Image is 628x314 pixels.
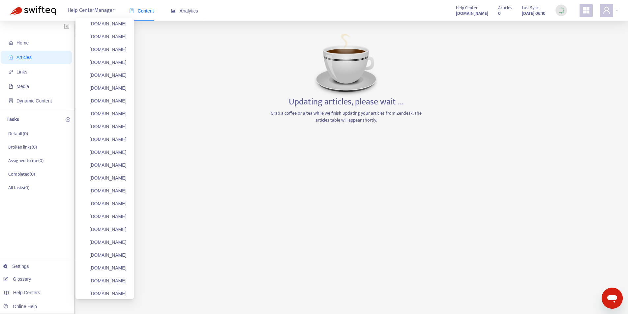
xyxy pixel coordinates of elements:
p: Grab a coffee or a tea while we finish updating your articles from Zendesk. The articles table wi... [269,110,424,124]
span: file-image [9,84,13,89]
span: link [9,70,13,74]
a: [DOMAIN_NAME] [82,34,127,39]
a: [DOMAIN_NAME] [82,227,127,232]
span: Home [16,40,29,45]
p: Default ( 0 ) [8,130,28,137]
span: Content [129,8,154,14]
a: [DOMAIN_NAME] [82,47,127,52]
span: Articles [16,55,32,60]
a: [DOMAIN_NAME] [82,265,127,271]
span: area-chart [171,9,176,13]
span: user [603,6,611,14]
p: Tasks [7,116,19,124]
a: [DOMAIN_NAME] [82,111,127,116]
a: [DOMAIN_NAME] [82,150,127,155]
a: [DOMAIN_NAME] [82,124,127,129]
span: Analytics [171,8,198,14]
span: appstore [582,6,590,14]
p: Completed ( 0 ) [8,171,35,178]
a: [DOMAIN_NAME] [82,252,127,258]
a: [DOMAIN_NAME] [82,98,127,103]
span: account-book [9,55,13,60]
a: [DOMAIN_NAME] [82,291,127,296]
span: Links [16,69,27,74]
a: [DOMAIN_NAME] [82,137,127,142]
a: [DOMAIN_NAME] [82,175,127,181]
strong: 0 [498,10,501,17]
p: Broken links ( 0 ) [8,144,37,151]
h3: Updating articles, please wait ... [289,97,404,107]
p: Assigned to me ( 0 ) [8,157,44,164]
span: Media [16,84,29,89]
span: container [9,99,13,103]
a: [DOMAIN_NAME] [82,85,127,91]
a: [DOMAIN_NAME] [456,10,488,17]
a: [DOMAIN_NAME] [82,72,127,78]
span: Dynamic Content [16,98,52,103]
img: Coffee image [313,31,379,97]
p: All tasks ( 0 ) [8,184,29,191]
a: [DOMAIN_NAME] [82,21,127,26]
a: [DOMAIN_NAME] [82,214,127,219]
span: Help Center [456,4,478,12]
a: Online Help [3,304,37,309]
span: Last Sync [522,4,539,12]
span: Articles [498,4,512,12]
span: Help Centers [13,290,40,295]
a: Settings [3,264,29,269]
strong: [DATE] 06:10 [522,10,546,17]
a: [DOMAIN_NAME] [82,240,127,245]
span: Help Center Manager [68,4,114,17]
span: plus-circle [66,117,70,122]
span: home [9,41,13,45]
a: [DOMAIN_NAME] [82,162,127,168]
a: Glossary [3,276,31,282]
iframe: Button to launch messaging window [602,288,623,309]
a: [DOMAIN_NAME] [82,188,127,193]
a: [DOMAIN_NAME] [82,278,127,283]
a: [DOMAIN_NAME] [82,201,127,206]
span: book [129,9,134,13]
img: sync_loading.0b5143dde30e3a21642e.gif [557,6,565,14]
a: [DOMAIN_NAME] [82,60,127,65]
img: Swifteq [10,6,56,15]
